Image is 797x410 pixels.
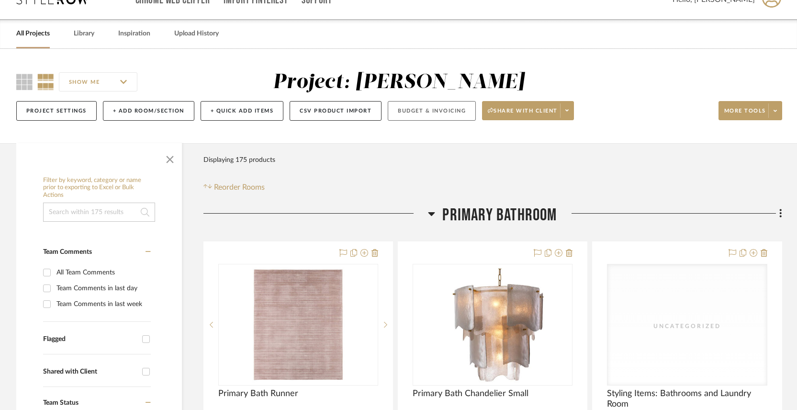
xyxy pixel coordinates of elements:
[438,265,548,385] img: Primary Bath Chandelier Small
[482,101,574,120] button: Share with client
[43,335,137,343] div: Flagged
[43,249,92,255] span: Team Comments
[74,27,94,40] a: Library
[118,27,150,40] a: Inspiration
[290,101,382,121] button: CSV Product Import
[639,321,735,331] div: Uncategorized
[103,101,194,121] button: + Add Room/Section
[442,205,557,226] span: Primary Bathroom
[174,27,219,40] a: Upload History
[718,101,782,120] button: More tools
[203,182,265,193] button: Reorder Rooms
[724,107,766,122] span: More tools
[160,148,180,167] button: Close
[43,368,137,376] div: Shared with Client
[201,101,284,121] button: + Quick Add Items
[413,388,528,399] span: Primary Bath Chandelier Small
[214,182,265,193] span: Reorder Rooms
[203,150,275,170] div: Displaying 175 products
[56,265,148,280] div: All Team Comments
[43,203,155,222] input: Search within 175 results
[238,265,358,385] img: Primary Bath Runner
[218,388,298,399] span: Primary Bath Runner
[16,27,50,40] a: All Projects
[43,399,79,406] span: Team Status
[16,101,97,121] button: Project Settings
[56,296,148,312] div: Team Comments in last week
[413,264,572,385] div: 0
[388,101,476,121] button: Budget & Invoicing
[219,264,378,385] div: 0
[488,107,558,122] span: Share with client
[43,177,155,199] h6: Filter by keyword, category or name prior to exporting to Excel or Bulk Actions
[56,281,148,296] div: Team Comments in last day
[607,388,767,410] span: Styling Items: Bathrooms and Laundry Room
[273,72,525,92] div: Project: [PERSON_NAME]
